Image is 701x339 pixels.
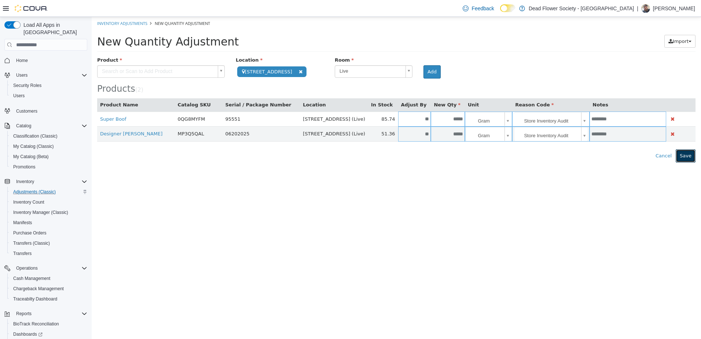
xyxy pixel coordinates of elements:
span: New Quantity Adjustment [63,4,118,9]
button: Reports [13,309,34,318]
td: 85.74 [276,95,307,110]
a: Designer [PERSON_NAME] [8,114,71,120]
a: Gram [374,95,419,109]
a: Super Boof [8,99,35,105]
span: Location [144,40,171,46]
span: My Catalog (Beta) [10,152,87,161]
p: | [637,4,638,13]
span: Operations [13,264,87,273]
a: Transfers (Classic) [10,239,53,248]
span: Adjustments (Classic) [13,189,56,195]
a: Transfers [10,249,34,258]
span: Inventory Manager (Classic) [10,208,87,217]
span: Users [13,93,25,99]
span: Purchase Orders [10,229,87,237]
a: Traceabilty Dashboard [10,295,60,303]
span: Operations [16,265,38,271]
span: Products [5,67,44,77]
button: Delete Product [577,98,584,106]
span: Traceabilty Dashboard [10,295,87,303]
span: Manifests [10,218,87,227]
span: Customers [13,106,87,115]
button: Transfers [7,248,90,259]
a: Gram [374,110,419,124]
button: Adjust By [309,84,337,92]
a: Chargeback Management [10,284,67,293]
span: Dashboards [13,331,43,337]
span: Promotions [13,164,36,170]
a: Store Inventory Audit [423,95,496,109]
span: Purchase Orders [13,230,47,236]
img: Cova [15,5,48,12]
a: My Catalog (Classic) [10,142,57,151]
span: Search or Scan to Add Product [6,49,123,61]
a: Classification (Classic) [10,132,60,141]
a: Purchase Orders [10,229,49,237]
span: Room [243,40,262,46]
button: Operations [13,264,41,273]
span: Inventory [13,177,87,186]
span: Catalog [16,123,31,129]
span: [STREET_ADDRESS] (Live) [211,99,274,105]
button: Home [1,55,90,66]
button: Cancel [560,132,584,146]
div: Justin Jeffers [641,4,650,13]
span: Store Inventory Audit [423,95,487,110]
span: Adjustments (Classic) [10,187,87,196]
button: Cash Management [7,273,90,284]
button: Add [332,48,349,62]
span: Catalog [13,121,87,130]
span: Live [243,49,311,60]
span: Classification (Classic) [10,132,87,141]
button: Unit [376,84,389,92]
span: Users [16,72,27,78]
span: Transfers (Classic) [10,239,87,248]
a: My Catalog (Beta) [10,152,52,161]
span: Home [13,56,87,65]
span: Reports [13,309,87,318]
a: Adjustments (Classic) [10,187,59,196]
a: Inventory Count [10,198,47,207]
a: Customers [13,107,40,116]
span: BioTrack Reconciliation [13,321,59,327]
button: Purchase Orders [7,228,90,238]
span: Gram [374,110,410,125]
button: Classification (Classic) [7,131,90,141]
span: Users [13,71,87,80]
input: Dark Mode [500,4,515,12]
span: Inventory Count [13,199,44,205]
span: [STREET_ADDRESS] (Live) [211,114,274,120]
button: Manifests [7,218,90,228]
span: Transfers [13,251,32,256]
a: Inventory Manager (Classic) [10,208,71,217]
span: 2 [46,70,49,76]
button: Customers [1,105,90,116]
span: Cash Management [13,276,50,281]
button: Security Roles [7,80,90,91]
button: Inventory [1,176,90,187]
button: Promotions [7,162,90,172]
button: Catalog [13,121,34,130]
span: Security Roles [10,81,87,90]
span: Inventory Count [10,198,87,207]
span: Security Roles [13,83,41,88]
span: Transfers (Classic) [13,240,50,246]
span: Customers [16,108,37,114]
button: Transfers (Classic) [7,238,90,248]
span: Chargeback Management [10,284,87,293]
button: Serial / Package Number [133,84,201,92]
span: Reason Code [423,85,462,91]
a: Inventory Adjustments [5,4,56,9]
a: Feedback [460,1,497,16]
button: Location [211,84,235,92]
span: Inventory [16,179,34,185]
button: Inventory Manager (Classic) [7,207,90,218]
button: Inventory [13,177,37,186]
span: New Quantity Adjustment [5,18,147,31]
p: [PERSON_NAME] [653,4,695,13]
button: Delete Product [577,113,584,121]
span: Classification (Classic) [13,133,58,139]
span: Promotions [10,163,87,171]
button: Operations [1,263,90,273]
